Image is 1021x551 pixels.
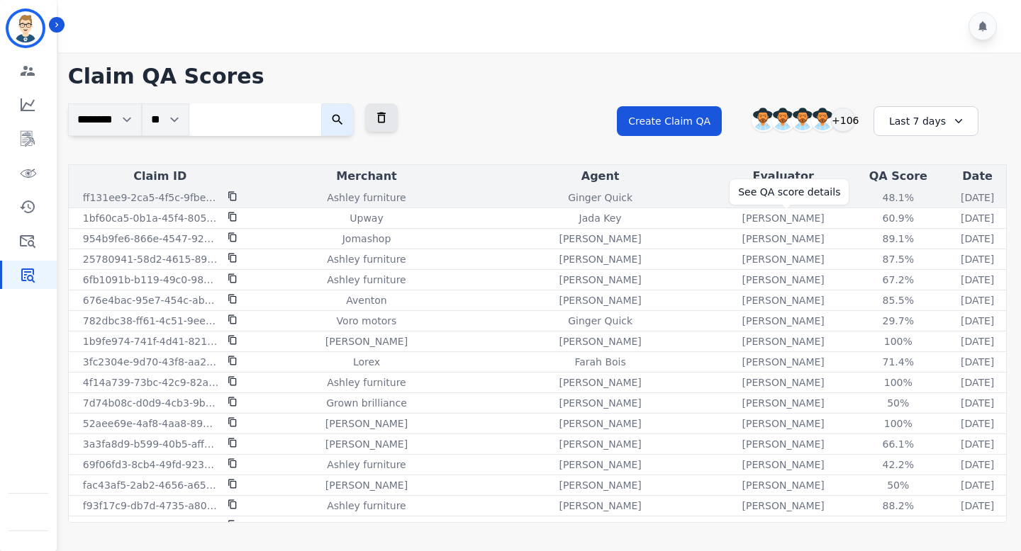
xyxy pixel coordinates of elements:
p: fac43af5-2ab2-4656-a659-a6ac5180c6e7 [83,478,219,492]
p: Farah Bois [574,355,625,369]
div: +106 [831,108,855,132]
div: 66.1 % [866,437,930,451]
p: [PERSON_NAME] [559,478,641,492]
p: [PERSON_NAME] [559,252,641,266]
p: f93f17c9-db7d-4735-a806-f3207c6f3854 [83,499,219,513]
img: Bordered avatar [9,11,43,45]
p: [DATE] [961,458,994,472]
p: [DATE] [961,478,994,492]
p: 6fb1091b-b119-49c0-98e2-372d10d90dcc [83,273,219,287]
p: [PERSON_NAME] [742,314,825,328]
p: 3a3fa8d9-b599-40b5-aff7-1b90148da6e1 [83,437,219,451]
p: [PERSON_NAME] [742,252,825,266]
p: [PERSON_NAME] [742,375,825,390]
div: 100 % [866,334,930,348]
p: [PERSON_NAME] [559,519,641,533]
p: [PERSON_NAME] [742,293,825,307]
p: [PERSON_NAME] [325,334,408,348]
p: 4f14a739-73bc-42c9-82a0-f2ab76f82823 [83,375,219,390]
p: 1bf60ca5-0b1a-45f4-8059-792c115c334e [83,211,219,225]
div: Agent [484,168,716,185]
p: Ashley furniture [327,252,406,266]
p: Voro motors [337,314,397,328]
p: Jada Key [579,211,622,225]
p: [PERSON_NAME] [559,458,641,472]
div: 87.5 % [866,252,930,266]
p: [PERSON_NAME] [325,437,408,451]
div: 29.7 % [866,314,930,328]
p: [PERSON_NAME] [742,458,825,472]
p: Ashley furniture [327,499,406,513]
div: 85.5 % [866,293,930,307]
div: 60.9 % [866,211,930,225]
div: 50 % [866,478,930,492]
h1: Claim QA Scores [68,64,1007,89]
p: [PERSON_NAME] [742,355,825,369]
div: 42.2 % [866,458,930,472]
p: [PERSON_NAME] [325,478,408,492]
p: [DATE] [961,396,994,410]
p: [PERSON_NAME] [559,273,641,287]
div: Date [952,168,1003,185]
p: 69f06fd3-8cb4-49fd-9232-8b116ce2f291 [83,458,219,472]
p: [PERSON_NAME] [742,437,825,451]
p: Ginger Quick [568,191,632,205]
p: [PERSON_NAME] [559,375,641,390]
p: [PERSON_NAME] [742,232,825,246]
p: [PERSON_NAME] [742,478,825,492]
p: [DATE] [961,293,994,307]
p: [DATE] [961,232,994,246]
p: [DATE] [961,519,994,533]
div: Claim ID [72,168,249,185]
p: Lorex [353,355,380,369]
div: 100 % [866,416,930,431]
p: [DATE] [961,355,994,369]
p: [PERSON_NAME] [742,273,825,287]
p: f485cecd-6ff6-4af0-b8f0-0d4c60a5e357 [83,519,219,533]
p: Jomashop [342,232,391,246]
div: See QA score details [738,185,840,199]
p: [PERSON_NAME] [559,293,641,307]
p: [DATE] [961,437,994,451]
p: 954b9fe6-866e-4547-920b-462c4e5f17a9 [83,232,219,246]
div: 100 % [866,375,930,390]
p: [PERSON_NAME] [742,499,825,513]
div: 48.1 % [866,191,930,205]
p: 7d74b08c-d0d9-4cb3-9baa-4ae3d989989c [83,396,219,410]
p: [DATE] [961,375,994,390]
p: [DATE] [961,191,994,205]
p: Grown brilliance [326,396,407,410]
p: Ashley furniture [327,519,406,533]
p: [DATE] [961,211,994,225]
p: [DATE] [961,252,994,266]
p: [DATE] [961,273,994,287]
p: Aventon [346,293,386,307]
div: 67.2 % [866,273,930,287]
p: [DATE] [961,314,994,328]
p: 52aee69e-4af8-4aa8-89be-23afef9fedb7 [83,416,219,431]
p: Ashley furniture [327,458,406,472]
p: [PERSON_NAME] [559,437,641,451]
div: Merchant [255,168,479,185]
p: Ashley furniture [327,191,406,205]
p: 782dbc38-ff61-4c51-9ee9-0273bb933afb [83,314,219,328]
p: [DATE] [961,334,994,348]
p: [PERSON_NAME] [742,519,825,533]
div: 31.7 % [866,519,930,533]
p: [DATE] [961,416,994,431]
p: [PERSON_NAME] [559,416,641,431]
p: [PERSON_NAME] [742,211,825,225]
p: Upway [350,211,383,225]
p: [PERSON_NAME] [742,334,825,348]
p: Ashley furniture [327,273,406,287]
p: Ginger Quick [568,314,632,328]
p: Ashley furniture [327,375,406,390]
div: Last 7 days [874,106,978,136]
button: Create Claim QA [617,106,722,136]
div: Evaluator [722,168,844,185]
div: 88.2 % [866,499,930,513]
p: [PERSON_NAME] [325,416,408,431]
p: [PERSON_NAME] [559,334,641,348]
p: 3fc2304e-9d70-43f8-aa27-f7f9284079cc [83,355,219,369]
p: [PERSON_NAME] [559,396,641,410]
